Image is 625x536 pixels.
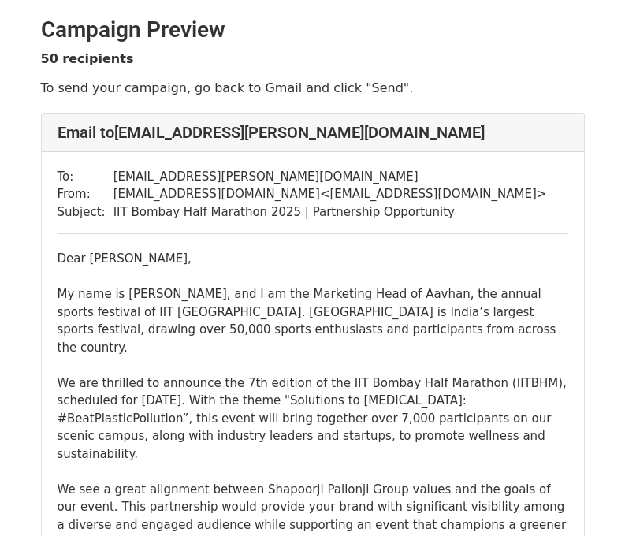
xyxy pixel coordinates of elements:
td: [EMAIL_ADDRESS][PERSON_NAME][DOMAIN_NAME] [113,168,547,186]
iframe: Chat Widget [546,460,625,536]
td: To: [58,168,113,186]
strong: 50 recipients [41,51,134,66]
td: From: [58,185,113,203]
td: [EMAIL_ADDRESS][DOMAIN_NAME] < [EMAIL_ADDRESS][DOMAIN_NAME] > [113,185,547,203]
h4: Email to [EMAIL_ADDRESS][PERSON_NAME][DOMAIN_NAME] [58,123,568,142]
td: IIT Bombay Half Marathon 2025 | Partnership Opportunity [113,203,547,221]
p: To send your campaign, go back to Gmail and click "Send". [41,80,585,96]
td: Subject: [58,203,113,221]
h2: Campaign Preview [41,17,585,43]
